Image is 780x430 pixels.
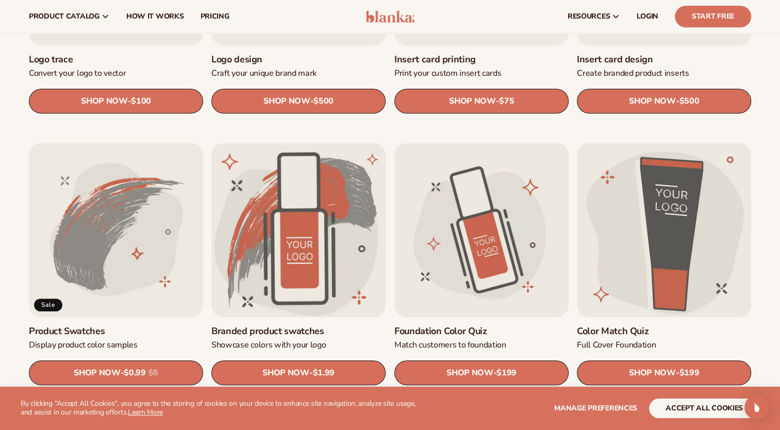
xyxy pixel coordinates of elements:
[126,12,184,21] span: How It Works
[29,12,99,21] span: product catalog
[499,97,514,107] span: $75
[394,360,569,385] a: SHOP NOW- $199
[148,368,158,378] s: $5
[675,6,751,27] a: Start Free
[394,325,569,337] a: Foundation Color Quiz
[446,368,493,378] span: SHOP NOW
[577,54,751,65] a: Insert card design
[211,325,386,337] a: Branded product swatches
[629,96,675,106] span: SHOP NOW
[577,89,751,114] a: SHOP NOW- $500
[74,368,120,378] span: SHOP NOW
[131,97,151,107] span: $100
[211,89,386,114] a: SHOP NOW- $500
[394,54,569,65] a: Insert card printing
[679,97,699,107] span: $500
[679,368,699,378] span: $199
[449,96,495,106] span: SHOP NOW
[211,54,386,65] a: Logo design
[263,368,309,378] span: SHOP NOW
[313,368,335,378] span: $1.99
[29,89,203,114] a: SHOP NOW- $100
[263,96,310,106] span: SHOP NOW
[744,395,769,420] div: Open Intercom Messenger
[577,325,751,337] a: Color Match Quiz
[649,399,759,418] button: accept all cookies
[314,97,334,107] span: $500
[21,400,423,417] p: By clicking "Accept All Cookies", you agree to the storing of cookies on your device to enhance s...
[29,360,203,385] a: SHOP NOW- $0.99 $5
[366,10,414,23] img: logo
[577,360,751,385] a: SHOP NOW- $199
[394,89,569,114] a: SHOP NOW- $75
[554,399,637,418] button: Manage preferences
[629,368,675,378] span: SHOP NOW
[29,325,203,337] a: Product Swatches
[568,12,610,21] span: resources
[81,96,127,106] span: SHOP NOW
[29,54,203,65] a: Logo trace
[496,368,517,378] span: $199
[211,360,386,385] a: SHOP NOW- $1.99
[637,12,658,21] span: LOGIN
[128,407,163,417] a: Learn More
[554,403,637,413] span: Manage preferences
[124,368,145,378] span: $0.99
[200,12,229,21] span: pricing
